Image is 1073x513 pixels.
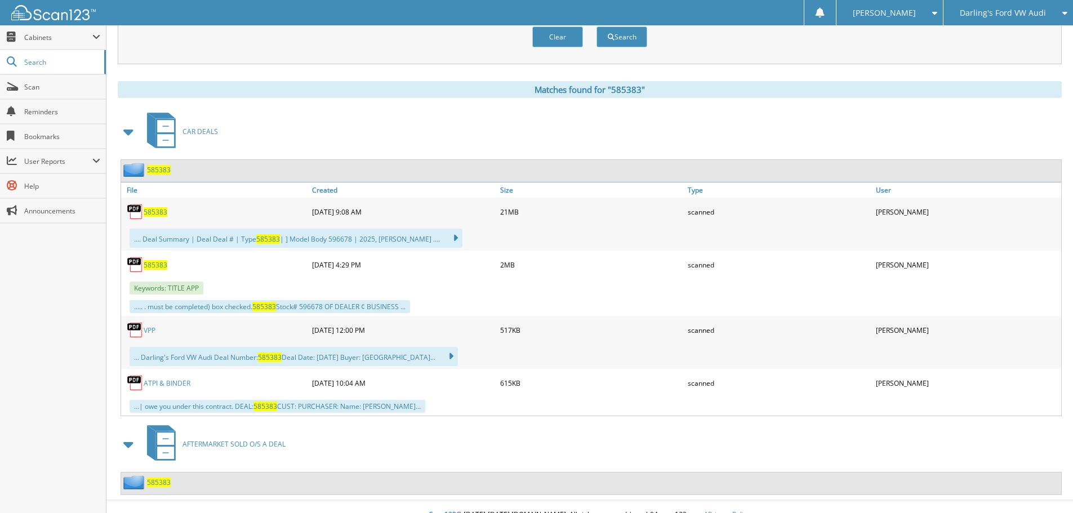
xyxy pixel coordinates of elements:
img: folder2.png [123,163,147,177]
span: Help [24,181,100,191]
div: [PERSON_NAME] [873,372,1061,394]
div: [DATE] 12:00 PM [309,319,497,341]
div: 517KB [497,319,685,341]
div: ...| owe you under this contract. DEAL: CUST: PURCHASER: Name: [PERSON_NAME]... [130,400,425,413]
img: PDF.png [127,322,144,338]
a: Size [497,182,685,198]
div: 2MB [497,253,685,276]
img: PDF.png [127,203,144,220]
a: Created [309,182,497,198]
span: Bookmarks [24,132,100,141]
span: Darling's Ford VW Audi [960,10,1046,16]
div: ..... . must be completed) box checked. Stock# 596678 OF DEALER ¢ BUSINESS ... [130,300,410,313]
span: [PERSON_NAME] [853,10,916,16]
div: [PERSON_NAME] [873,319,1061,341]
img: PDF.png [127,374,144,391]
div: 615KB [497,372,685,394]
div: [PERSON_NAME] [873,253,1061,276]
a: ATPI & BINDER [144,378,190,388]
a: 585383 [147,165,171,175]
button: Search [596,26,647,47]
a: 585383 [144,260,167,270]
span: Reminders [24,107,100,117]
span: 585383 [256,234,280,244]
a: AFTERMARKET SOLD O/S A DEAL [140,422,286,466]
span: 585383 [252,302,276,311]
span: Scan [24,82,100,92]
span: Announcements [24,206,100,216]
span: CAR DEALS [182,127,218,136]
div: [DATE] 4:29 PM [309,253,497,276]
div: scanned [685,319,873,341]
span: Keywords: TITLE APP [130,282,203,295]
span: Cabinets [24,33,92,42]
a: CAR DEALS [140,109,218,154]
span: Search [24,57,99,67]
a: 585383 [147,478,171,487]
div: scanned [685,372,873,394]
div: [DATE] 10:04 AM [309,372,497,394]
span: User Reports [24,157,92,166]
div: Matches found for "585383" [118,81,1062,98]
div: .... Deal Summary | Deal Deal # | Type | ] Model Body 596678 | 2025, [PERSON_NAME] .... [130,229,462,248]
span: 585383 [258,353,282,362]
div: scanned [685,200,873,223]
img: scan123-logo-white.svg [11,5,96,20]
img: folder2.png [123,475,147,489]
div: [PERSON_NAME] [873,200,1061,223]
a: File [121,182,309,198]
button: Clear [532,26,583,47]
div: 21MB [497,200,685,223]
span: 585383 [253,402,277,411]
a: User [873,182,1061,198]
a: Type [685,182,873,198]
div: ... Darling's Ford VW Audi Deal Number: Deal Date: [DATE] Buyer: [GEOGRAPHIC_DATA]... [130,347,458,366]
a: 585383 [144,207,167,217]
span: AFTERMARKET SOLD O/S A DEAL [182,439,286,449]
div: [DATE] 9:08 AM [309,200,497,223]
div: scanned [685,253,873,276]
a: VPP [144,325,155,335]
img: PDF.png [127,256,144,273]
